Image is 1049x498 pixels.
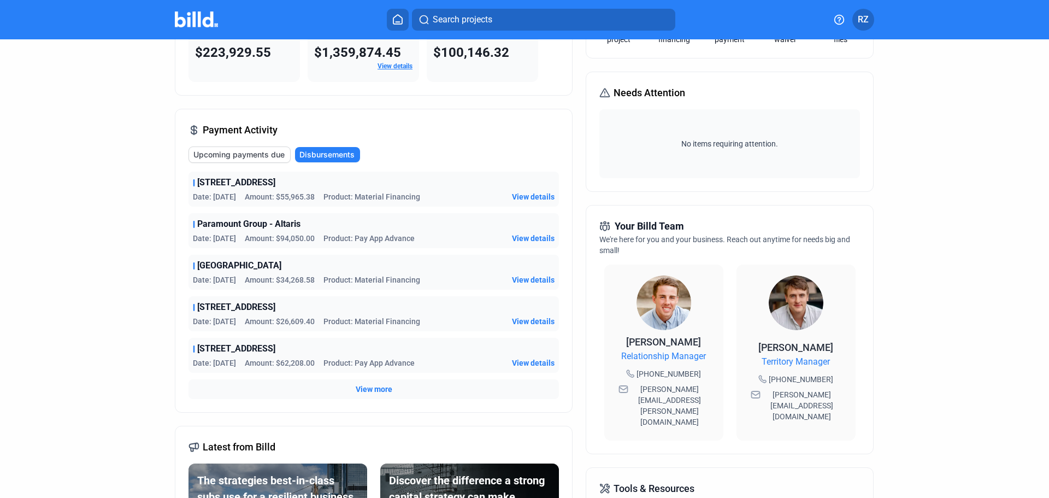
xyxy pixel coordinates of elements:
button: View more [356,384,392,395]
button: Search projects [412,9,675,31]
span: Amount: $62,208.00 [245,358,315,368]
span: Payment Activity [203,122,278,138]
button: View details [512,358,555,368]
span: [STREET_ADDRESS] [197,176,275,189]
span: Paramount Group - Altaris [197,218,300,231]
span: Amount: $55,965.38 [245,191,315,202]
span: We're here for you and your business. Reach out anytime for needs big and small! [599,235,850,255]
span: $1,359,874.45 [314,45,401,60]
span: Needs Attention [614,85,685,101]
span: [PERSON_NAME] [758,342,833,353]
span: [PHONE_NUMBER] [637,368,701,379]
span: Amount: $26,609.40 [245,316,315,327]
button: Upcoming payments due [188,147,291,163]
button: View details [512,274,555,285]
span: Date: [DATE] [193,233,236,244]
span: [STREET_ADDRESS] [197,301,275,314]
span: Product: Material Financing [323,191,420,202]
button: View details [512,191,555,202]
span: Search projects [433,13,492,26]
span: Relationship Manager [621,350,706,363]
span: Date: [DATE] [193,316,236,327]
span: Product: Material Financing [323,274,420,285]
button: View details [512,233,555,244]
span: Product: Pay App Advance [323,233,415,244]
span: Latest from Billd [203,440,275,455]
span: Date: [DATE] [193,191,236,202]
span: Date: [DATE] [193,358,236,368]
span: Upcoming payments due [193,149,285,160]
span: RZ [858,13,869,26]
span: [STREET_ADDRESS] [197,342,275,355]
span: Product: Material Financing [323,316,420,327]
span: Amount: $34,268.58 [245,274,315,285]
img: Billd Company Logo [175,11,218,27]
span: $223,929.55 [195,45,271,60]
span: Territory Manager [762,355,830,368]
span: [PHONE_NUMBER] [769,374,833,385]
img: Relationship Manager [637,276,691,330]
span: Tools & Resources [614,481,694,496]
span: Product: Pay App Advance [323,358,415,368]
button: RZ [852,9,874,31]
button: View details [512,316,555,327]
span: Date: [DATE] [193,274,236,285]
span: [PERSON_NAME][EMAIL_ADDRESS][DOMAIN_NAME] [763,389,841,422]
span: Your Billd Team [615,219,684,234]
a: View details [378,62,412,70]
span: No items requiring attention. [604,138,855,149]
span: $100,146.32 [433,45,509,60]
span: [PERSON_NAME] [626,336,701,348]
span: [PERSON_NAME][EMAIL_ADDRESS][PERSON_NAME][DOMAIN_NAME] [630,384,709,427]
img: Territory Manager [769,276,823,330]
span: Amount: $94,050.00 [245,233,315,244]
span: [GEOGRAPHIC_DATA] [197,259,281,272]
button: Disbursements [295,147,360,162]
span: Disbursements [299,149,355,160]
